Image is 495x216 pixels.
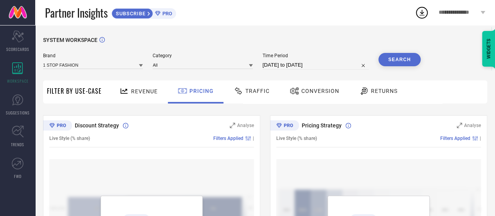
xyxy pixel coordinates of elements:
[253,136,254,141] span: |
[47,86,102,96] span: Filter By Use-Case
[43,53,143,58] span: Brand
[14,173,22,179] span: FWD
[189,88,214,94] span: Pricing
[457,123,462,128] svg: Zoom
[6,110,30,116] span: SUGGESTIONS
[301,88,339,94] span: Conversion
[49,136,90,141] span: Live Style (% share)
[230,123,235,128] svg: Zoom
[270,120,299,132] div: Premium
[415,5,429,20] div: Open download list
[6,46,29,52] span: SCORECARDS
[213,136,243,141] span: Filters Applied
[75,122,119,129] span: Discount Strategy
[160,11,172,16] span: PRO
[43,120,72,132] div: Premium
[263,60,369,70] input: Select time period
[11,142,24,147] span: TRENDS
[371,88,398,94] span: Returns
[131,88,158,94] span: Revenue
[112,6,176,19] a: SUBSCRIBEPRO
[378,53,421,66] button: Search
[7,78,29,84] span: WORKSPACE
[276,136,317,141] span: Live Style (% share)
[480,136,481,141] span: |
[45,5,108,21] span: Partner Insights
[263,53,369,58] span: Time Period
[440,136,470,141] span: Filters Applied
[302,122,342,129] span: Pricing Strategy
[237,123,254,128] span: Analyse
[153,53,252,58] span: Category
[464,123,481,128] span: Analyse
[245,88,270,94] span: Traffic
[112,11,148,16] span: SUBSCRIBE
[43,37,97,43] span: SYSTEM WORKSPACE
